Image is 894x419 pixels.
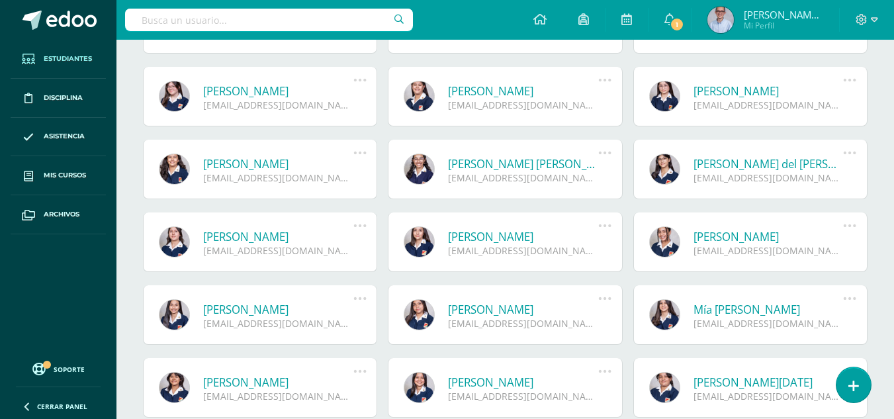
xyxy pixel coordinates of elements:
[693,156,844,171] a: [PERSON_NAME] del [PERSON_NAME]
[203,229,353,244] a: [PERSON_NAME]
[44,93,83,103] span: Disciplina
[448,317,598,330] div: [EMAIL_ADDRESS][DOMAIN_NAME]
[11,156,106,195] a: Mis cursos
[203,317,353,330] div: [EMAIL_ADDRESS][DOMAIN_NAME]
[11,40,106,79] a: Estudiantes
[744,20,823,31] span: Mi Perfil
[11,79,106,118] a: Disciplina
[448,229,598,244] a: [PERSON_NAME]
[693,171,844,184] div: [EMAIL_ADDRESS][DOMAIN_NAME]
[44,170,86,181] span: Mis cursos
[11,195,106,234] a: Archivos
[16,359,101,377] a: Soporte
[203,244,353,257] div: [EMAIL_ADDRESS][DOMAIN_NAME]
[203,171,353,184] div: [EMAIL_ADDRESS][DOMAIN_NAME]
[203,390,353,402] div: [EMAIL_ADDRESS][DOMAIN_NAME]
[707,7,734,33] img: 54d5abf9b2742d70e04350d565128aa6.png
[203,99,353,111] div: [EMAIL_ADDRESS][DOMAIN_NAME]
[693,317,844,330] div: [EMAIL_ADDRESS][DOMAIN_NAME]
[448,244,598,257] div: [EMAIL_ADDRESS][DOMAIN_NAME]
[448,171,598,184] div: [EMAIL_ADDRESS][DOMAIN_NAME]
[448,375,598,390] a: [PERSON_NAME]
[203,375,353,390] a: [PERSON_NAME]
[693,302,844,317] a: Mía [PERSON_NAME]
[693,244,844,257] div: [EMAIL_ADDRESS][DOMAIN_NAME]
[11,118,106,157] a: Asistencia
[693,390,844,402] div: [EMAIL_ADDRESS][DOMAIN_NAME]
[448,83,598,99] a: [PERSON_NAME]
[448,390,598,402] div: [EMAIL_ADDRESS][DOMAIN_NAME]
[693,99,844,111] div: [EMAIL_ADDRESS][DOMAIN_NAME]
[125,9,413,31] input: Busca un usuario...
[693,83,844,99] a: [PERSON_NAME]
[44,131,85,142] span: Asistencia
[37,402,87,411] span: Cerrar panel
[693,375,844,390] a: [PERSON_NAME][DATE]
[670,17,684,32] span: 1
[203,83,353,99] a: [PERSON_NAME]
[448,156,598,171] a: [PERSON_NAME] [PERSON_NAME]
[44,54,92,64] span: Estudiantes
[448,302,598,317] a: [PERSON_NAME]
[54,365,85,374] span: Soporte
[744,8,823,21] span: [PERSON_NAME] [PERSON_NAME]
[203,302,353,317] a: [PERSON_NAME]
[448,99,598,111] div: [EMAIL_ADDRESS][DOMAIN_NAME]
[693,229,844,244] a: [PERSON_NAME]
[203,156,353,171] a: [PERSON_NAME]
[44,209,79,220] span: Archivos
